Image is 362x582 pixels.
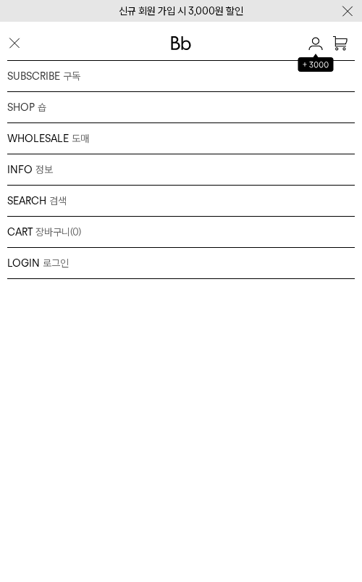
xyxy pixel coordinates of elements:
[49,194,67,208] p: 검색
[43,256,69,270] p: 로그인
[7,256,40,270] p: LOGIN
[171,36,191,50] img: 로고
[119,5,243,17] a: 신규 회원 가입 시 3,000원 할인
[35,225,70,239] p: 장바구니
[7,248,355,279] a: LOGIN 로그인
[70,225,81,239] p: (0)
[7,194,46,208] p: SEARCH
[7,225,33,239] p: CART
[7,217,355,248] a: CART 장바구니 (0)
